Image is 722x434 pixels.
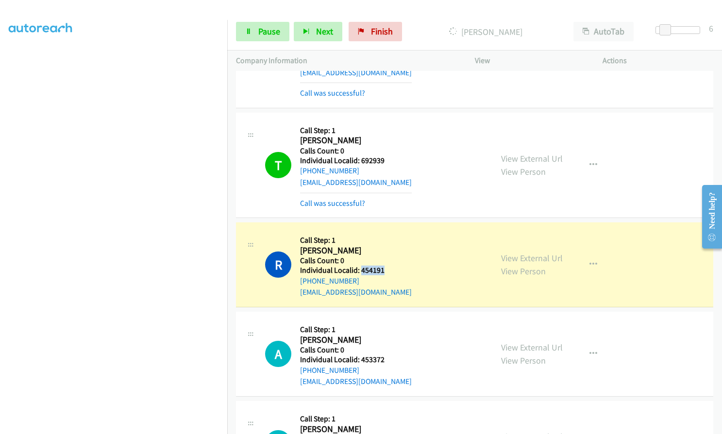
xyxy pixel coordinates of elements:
span: Next [316,26,333,37]
h5: Calls Count: 0 [300,345,412,355]
h5: Call Step: 1 [300,414,412,424]
p: Company Information [236,55,457,67]
a: View External Url [501,342,563,353]
a: View External Url [501,153,563,164]
span: Finish [371,26,393,37]
a: [EMAIL_ADDRESS][DOMAIN_NAME] [300,178,412,187]
h5: Individual Localid: 453372 [300,355,412,365]
h5: Call Step: 1 [300,325,412,334]
button: Next [294,22,342,41]
a: Finish [349,22,402,41]
a: View Person [501,355,546,366]
a: [EMAIL_ADDRESS][DOMAIN_NAME] [300,287,412,297]
a: [PHONE_NUMBER] [300,166,359,175]
h2: [PERSON_NAME] [300,245,412,256]
h1: T [265,152,291,178]
a: [PHONE_NUMBER] [300,276,359,285]
h5: Call Step: 1 [300,126,412,135]
h5: Calls Count: 0 [300,146,412,156]
p: View [475,55,586,67]
h5: Individual Localid: 454191 [300,266,412,275]
h2: [PERSON_NAME] [300,334,412,346]
a: View Person [501,166,546,177]
p: Actions [603,55,713,67]
h5: Call Step: 1 [300,235,412,245]
a: Call was successful? [300,88,365,98]
h1: A [265,341,291,367]
h5: Calls Count: 0 [300,256,412,266]
h5: Individual Localid: 692939 [300,156,412,166]
div: 6 [709,22,713,35]
iframe: Resource Center [694,178,722,255]
a: Call was successful? [300,199,365,208]
a: View External Url [501,252,563,264]
h1: R [265,251,291,278]
a: Pause [236,22,289,41]
a: [PHONE_NUMBER] [300,366,359,375]
a: [EMAIL_ADDRESS][DOMAIN_NAME] [300,377,412,386]
span: Pause [258,26,280,37]
a: [EMAIL_ADDRESS][DOMAIN_NAME] [300,68,412,77]
h2: [PERSON_NAME] [300,135,412,146]
p: [PERSON_NAME] [415,25,556,38]
a: View Person [501,266,546,277]
button: AutoTab [573,22,634,41]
